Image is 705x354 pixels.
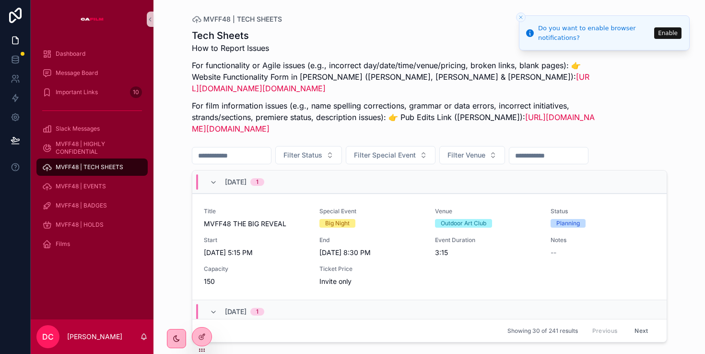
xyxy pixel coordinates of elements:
[319,265,423,273] span: Ticket Price
[204,208,308,215] span: Title
[56,69,98,77] span: Message Board
[354,150,416,160] span: Filter Special Event
[56,125,100,133] span: Slack Messages
[447,150,485,160] span: Filter Venue
[204,236,308,244] span: Start
[56,202,107,209] span: MVFF48 | BADGES
[56,88,98,96] span: Important Links
[346,146,435,164] button: Select Button
[204,248,308,257] span: [DATE] 5:15 PM
[192,42,595,54] p: How to Report Issues
[56,221,104,229] span: MVFF48 | HOLDS
[435,236,539,244] span: Event Duration
[31,38,153,265] div: scrollable content
[319,236,423,244] span: End
[439,146,505,164] button: Select Button
[516,12,526,22] button: Close toast
[275,146,342,164] button: Select Button
[36,159,148,176] a: MVFF48 | TECH SHEETS
[256,178,258,186] div: 1
[192,194,667,300] a: TitleMVFF48 THE BIG REVEALSpecial EventBig NightVenueOutdoor Art ClubStatusPlanningStart[DATE] 5:...
[36,139,148,157] a: MVFF48 | HIGHLY CONFIDENTIAL
[225,177,247,187] span: [DATE]
[283,150,322,160] span: Filter Status
[36,197,148,214] a: MVFF48 | BADGES
[192,14,282,24] a: MVFF48 | TECH SHEETS
[551,236,655,244] span: Notes
[204,277,308,286] span: 150
[56,140,138,156] span: MVFF48 | HIGHLY CONFIDENTIAL
[556,219,580,228] div: Planning
[36,120,148,137] a: Slack Messages
[192,60,595,94] p: For functionality or Agile issues (e.g., incorrect day/date/time/venue/pricing, broken links, bla...
[67,332,122,342] p: [PERSON_NAME]
[551,248,556,257] span: --
[319,248,423,257] span: [DATE] 8:30 PM
[36,178,148,195] a: MVFF48 | EVENTS
[654,27,681,39] button: Enable
[56,50,85,58] span: Dashboard
[538,24,651,42] div: Do you want to enable browser notifications?
[81,12,104,27] img: App logo
[203,14,282,24] span: MVFF48 | TECH SHEETS
[56,240,70,248] span: Films
[36,45,148,62] a: Dashboard
[441,219,486,228] div: Outdoor Art Club
[204,219,308,229] span: MVFF48 THE BIG REVEAL
[36,216,148,233] a: MVFF48 | HOLDS
[56,183,106,190] span: MVFF48 | EVENTS
[36,84,148,101] a: Important Links10
[628,323,655,338] button: Next
[56,163,123,171] span: MVFF48 | TECH SHEETS
[435,208,539,215] span: Venue
[36,64,148,82] a: Message Board
[225,307,247,317] span: [DATE]
[507,327,578,335] span: Showing 30 of 241 results
[319,208,423,215] span: Special Event
[42,331,54,342] span: DC
[36,235,148,253] a: Films
[551,208,655,215] span: Status
[192,29,595,42] h1: Tech Sheets
[319,277,423,286] span: Invite only
[435,248,539,257] span: 3:15
[204,265,308,273] span: Capacity
[192,100,595,134] p: For film information issues (e.g., name spelling corrections, grammar or data errors, incorrect i...
[130,86,142,98] div: 10
[325,219,350,228] div: Big Night
[256,308,258,316] div: 1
